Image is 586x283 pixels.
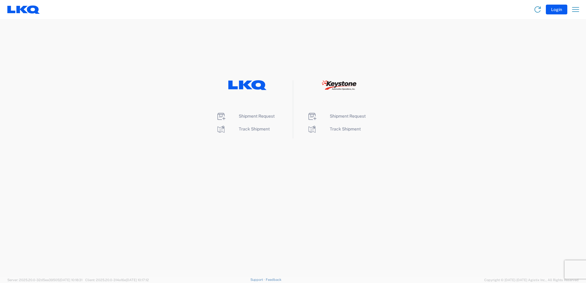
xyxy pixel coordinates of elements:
a: Feedback [266,278,281,281]
button: Login [546,5,567,14]
a: Track Shipment [307,126,361,131]
span: Copyright © [DATE]-[DATE] Agistix Inc., All Rights Reserved [484,277,579,283]
a: Shipment Request [307,114,366,119]
a: Shipment Request [216,114,275,119]
span: Shipment Request [330,114,366,119]
span: Server: 2025.20.0-32d5ea39505 [7,278,82,282]
span: [DATE] 10:18:31 [59,278,82,282]
span: Track Shipment [239,126,270,131]
span: [DATE] 10:17:12 [126,278,149,282]
span: Client: 2025.20.0-314a16e [85,278,149,282]
a: Track Shipment [216,126,270,131]
span: Track Shipment [330,126,361,131]
span: Shipment Request [239,114,275,119]
a: Support [250,278,266,281]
